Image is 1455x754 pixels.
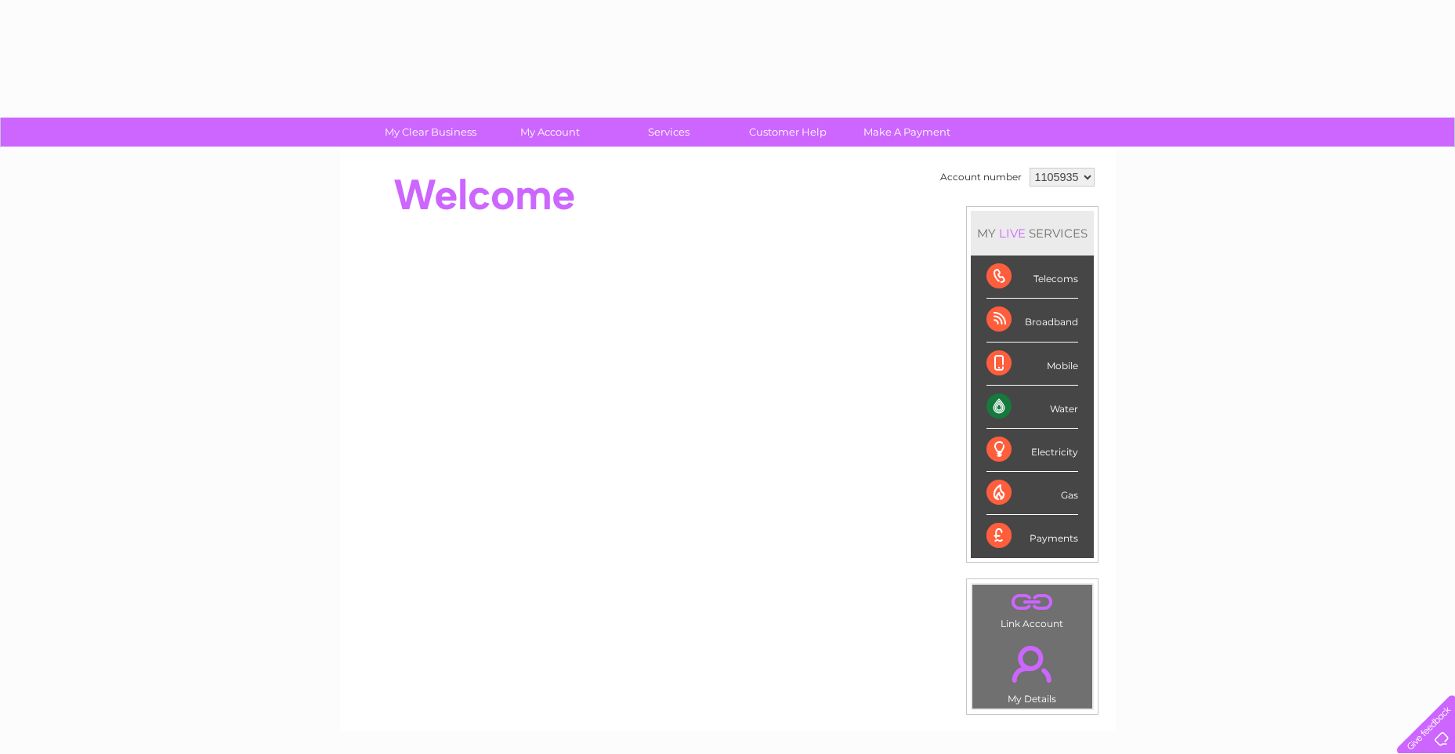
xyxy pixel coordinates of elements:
[986,515,1078,557] div: Payments
[842,118,972,147] a: Make A Payment
[986,386,1078,429] div: Water
[604,118,733,147] a: Services
[936,164,1026,190] td: Account number
[976,589,1088,616] a: .
[996,226,1029,241] div: LIVE
[972,633,1093,709] td: My Details
[723,118,852,147] a: Customer Help
[971,211,1094,256] div: MY SERVICES
[976,636,1088,691] a: .
[986,429,1078,472] div: Electricity
[986,299,1078,342] div: Broadband
[986,343,1078,386] div: Mobile
[366,118,495,147] a: My Clear Business
[986,472,1078,515] div: Gas
[485,118,614,147] a: My Account
[986,256,1078,299] div: Telecoms
[972,584,1093,633] td: Link Account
